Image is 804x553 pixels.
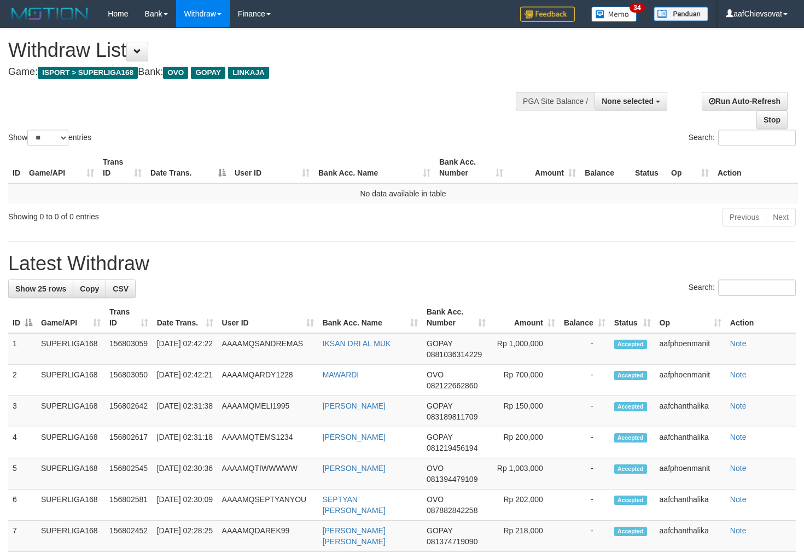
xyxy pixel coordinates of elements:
td: Rp 1,000,000 [490,333,560,365]
th: Game/API: activate to sort column ascending [37,302,105,333]
a: Next [766,208,796,226]
a: Note [730,464,747,473]
td: Rp 200,000 [490,427,560,458]
th: Op: activate to sort column ascending [655,302,726,333]
span: Accepted [614,464,647,474]
td: - [560,490,610,521]
span: ISPORT > SUPERLIGA168 [38,67,138,79]
a: Copy [73,280,106,298]
a: Note [730,339,747,348]
img: Button%20Memo.svg [591,7,637,22]
a: MAWARDI [323,370,359,379]
a: Note [730,526,747,535]
td: aafchanthalika [655,396,726,427]
a: Run Auto-Refresh [702,92,788,110]
th: Trans ID: activate to sort column ascending [105,302,153,333]
img: Feedback.jpg [520,7,575,22]
td: SUPERLIGA168 [37,365,105,396]
label: Search: [689,130,796,146]
span: GOPAY [191,67,225,79]
span: OVO [427,495,444,504]
span: Show 25 rows [15,284,66,293]
td: Rp 1,003,000 [490,458,560,490]
h1: Withdraw List [8,39,525,61]
td: 156803059 [105,333,153,365]
td: 156803050 [105,365,153,396]
td: aafphoenmanit [655,458,726,490]
a: Note [730,433,747,441]
td: 156802452 [105,521,153,552]
span: Accepted [614,371,647,380]
td: SUPERLIGA168 [37,490,105,521]
th: User ID: activate to sort column ascending [230,152,314,183]
th: Status [631,152,667,183]
td: AAAAMQSEPTYANYOU [218,490,318,521]
th: Action [726,302,796,333]
td: [DATE] 02:30:36 [153,458,218,490]
td: 6 [8,490,37,521]
a: CSV [106,280,136,298]
span: LINKAJA [228,67,269,79]
td: [DATE] 02:31:18 [153,427,218,458]
a: Note [730,401,747,410]
td: AAAAMQTEMS1234 [218,427,318,458]
td: 3 [8,396,37,427]
span: Copy 083189811709 to clipboard [427,412,477,421]
span: Accepted [614,496,647,505]
h4: Game: Bank: [8,67,525,78]
td: Rp 202,000 [490,490,560,521]
th: Bank Acc. Number: activate to sort column ascending [422,302,490,333]
span: Copy 082122662860 to clipboard [427,381,477,390]
td: Rp 218,000 [490,521,560,552]
span: Accepted [614,340,647,349]
th: Date Trans.: activate to sort column ascending [153,302,218,333]
span: 34 [630,3,644,13]
a: [PERSON_NAME] [323,464,386,473]
td: SUPERLIGA168 [37,396,105,427]
td: aafphoenmanit [655,333,726,365]
th: Amount: activate to sort column ascending [490,302,560,333]
td: aafphoenmanit [655,365,726,396]
span: OVO [427,370,444,379]
th: Date Trans.: activate to sort column descending [146,152,230,183]
a: IKSAN DRI AL MUK [323,339,391,348]
td: SUPERLIGA168 [37,458,105,490]
td: - [560,365,610,396]
td: Rp 700,000 [490,365,560,396]
td: [DATE] 02:31:38 [153,396,218,427]
td: 5 [8,458,37,490]
td: SUPERLIGA168 [37,521,105,552]
td: AAAAMQSANDREMAS [218,333,318,365]
a: [PERSON_NAME] [323,433,386,441]
span: Copy 081394479109 to clipboard [427,475,477,484]
td: [DATE] 02:30:09 [153,490,218,521]
label: Search: [689,280,796,296]
td: SUPERLIGA168 [37,333,105,365]
td: [DATE] 02:28:25 [153,521,218,552]
span: None selected [602,97,654,106]
a: Note [730,370,747,379]
span: OVO [427,464,444,473]
span: Copy [80,284,99,293]
label: Show entries [8,130,91,146]
img: MOTION_logo.png [8,5,91,22]
input: Search: [718,280,796,296]
div: Showing 0 to 0 of 0 entries [8,207,327,222]
th: Op: activate to sort column ascending [667,152,713,183]
th: Amount: activate to sort column ascending [508,152,580,183]
th: User ID: activate to sort column ascending [218,302,318,333]
td: 156802581 [105,490,153,521]
a: Show 25 rows [8,280,73,298]
td: aafchanthalika [655,427,726,458]
a: SEPTYAN [PERSON_NAME] [323,495,386,515]
span: GOPAY [427,526,452,535]
span: CSV [113,284,129,293]
a: Note [730,495,747,504]
span: Copy 087882842258 to clipboard [427,506,477,515]
a: [PERSON_NAME] [PERSON_NAME] [323,526,386,546]
th: Trans ID: activate to sort column ascending [98,152,146,183]
th: Balance: activate to sort column ascending [560,302,610,333]
th: ID [8,152,25,183]
span: Copy 081219456194 to clipboard [427,444,477,452]
th: Action [713,152,798,183]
